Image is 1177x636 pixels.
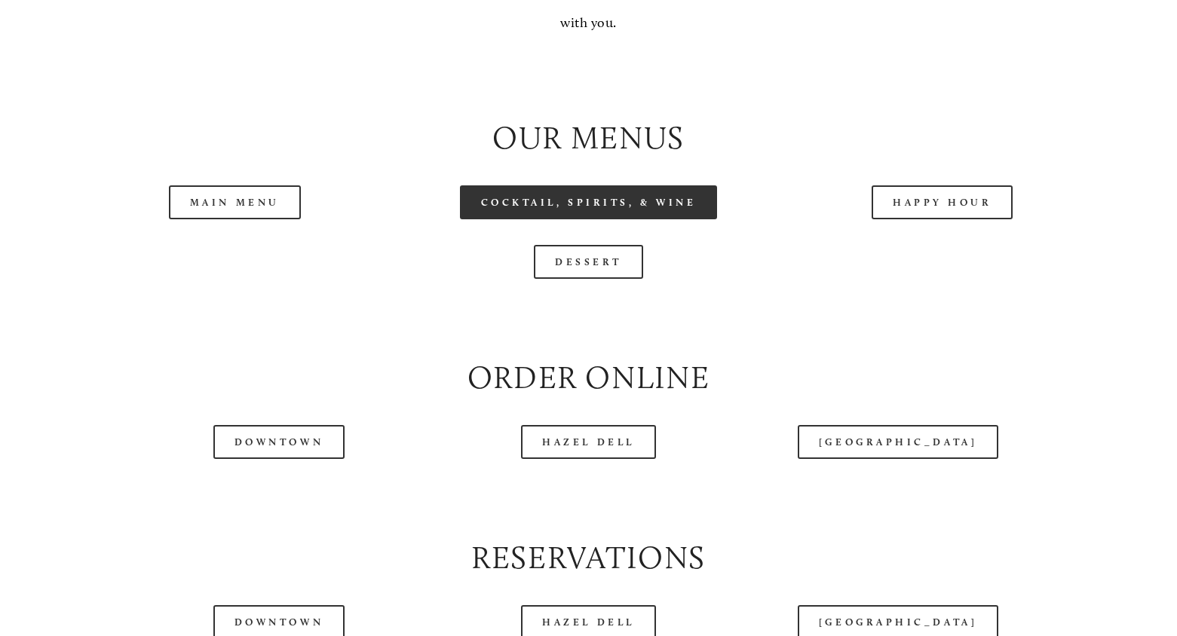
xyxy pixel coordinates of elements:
[534,245,643,279] a: Dessert
[71,116,1107,160] h2: Our Menus
[460,185,718,219] a: Cocktail, Spirits, & Wine
[169,185,301,219] a: Main Menu
[71,356,1107,399] h2: Order Online
[521,425,656,459] a: Hazel Dell
[71,536,1107,579] h2: Reservations
[872,185,1013,219] a: Happy Hour
[213,425,345,459] a: Downtown
[798,425,998,459] a: [GEOGRAPHIC_DATA]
